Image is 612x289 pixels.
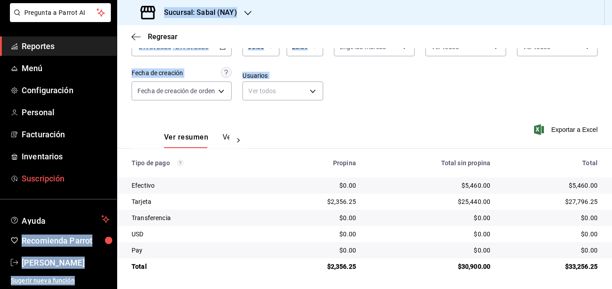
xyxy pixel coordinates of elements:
span: Personal [22,106,110,118]
button: Ver pagos [223,133,256,148]
div: Fecha de creación [132,68,183,78]
button: Pregunta a Parrot AI [10,3,111,22]
div: $5,460.00 [370,181,490,190]
div: Tarjeta [132,197,265,206]
span: Inventarios [22,150,110,163]
div: Efectivo [132,181,265,190]
div: $0.00 [370,230,490,239]
span: Fecha de creación de orden [137,86,215,95]
div: $0.00 [370,213,490,222]
div: navigation tabs [164,133,229,148]
div: Total [132,262,265,271]
div: Propina [279,159,356,167]
div: Tipo de pago [132,159,265,167]
div: Transferencia [132,213,265,222]
button: Ver resumen [164,133,208,148]
span: Facturación [22,128,110,140]
span: [PERSON_NAME] [22,257,110,269]
div: $0.00 [505,246,598,255]
div: $30,900.00 [370,262,490,271]
div: $25,440.00 [370,197,490,206]
span: Recomienda Parrot [22,235,110,247]
div: $0.00 [279,246,356,255]
div: Total sin propina [370,159,490,167]
span: Suscripción [22,172,110,185]
div: $0.00 [279,181,356,190]
h3: Sucursal: Sabal (NAY) [157,7,237,18]
span: Ayuda [22,214,98,225]
span: Pregunta a Parrot AI [24,8,97,18]
div: $0.00 [505,213,598,222]
label: Usuarios [242,72,323,79]
div: USD [132,230,265,239]
div: Ver todos [242,81,323,100]
div: $33,256.25 [505,262,598,271]
a: Pregunta a Parrot AI [6,14,111,24]
div: $0.00 [279,230,356,239]
svg: Los pagos realizados con Pay y otras terminales son montos brutos. [177,160,183,166]
span: Configuración [22,84,110,96]
div: $2,356.25 [279,197,356,206]
div: $2,356.25 [279,262,356,271]
button: Exportar a Excel [536,124,598,135]
div: Total [505,159,598,167]
div: $0.00 [279,213,356,222]
div: $27,796.25 [505,197,598,206]
button: Regresar [132,32,178,41]
span: Regresar [148,32,178,41]
span: Menú [22,62,110,74]
div: $0.00 [370,246,490,255]
div: $5,460.00 [505,181,598,190]
span: Sugerir nueva función [11,276,110,285]
div: Pay [132,246,265,255]
span: Reportes [22,40,110,52]
div: $0.00 [505,230,598,239]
